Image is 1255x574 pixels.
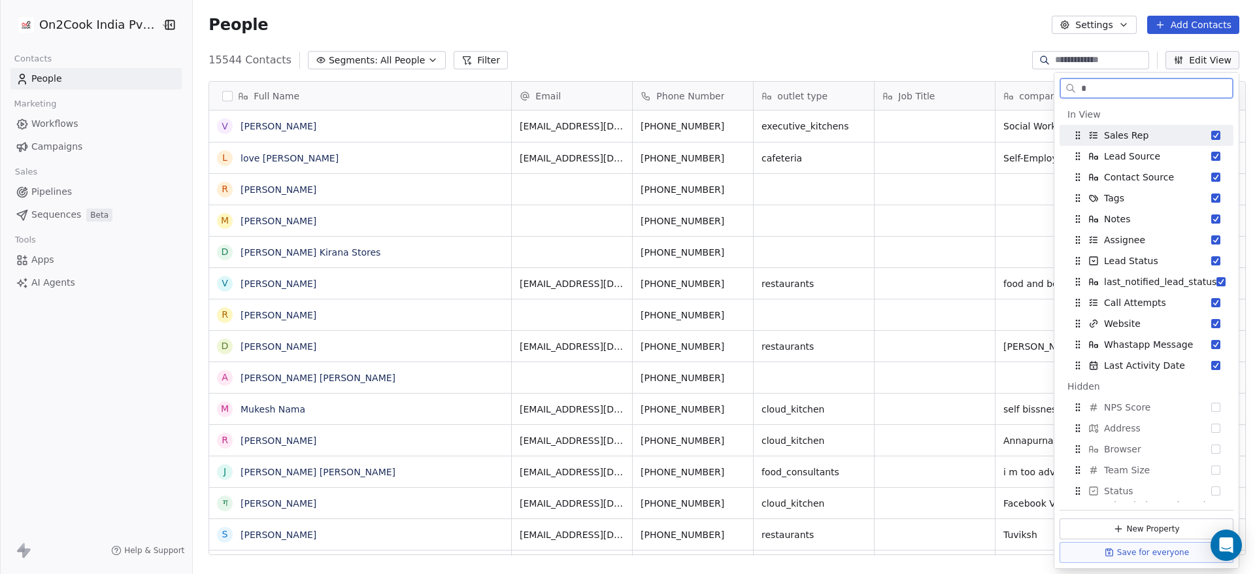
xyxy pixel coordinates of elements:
[1060,334,1233,355] div: Whastapp Message
[222,151,227,165] div: l
[10,181,182,203] a: Pipelines
[222,277,229,290] div: V
[241,530,316,540] a: [PERSON_NAME]
[1060,229,1233,250] div: Assignee
[777,90,828,103] span: outlet type
[1104,401,1150,414] span: NPS Score
[224,465,226,479] div: J
[241,467,395,477] a: [PERSON_NAME] [PERSON_NAME]
[241,153,339,163] a: love [PERSON_NAME]
[1060,292,1233,313] div: Call Attempts
[641,214,745,228] span: [PHONE_NUMBER]
[9,162,43,182] span: Sales
[520,403,624,416] span: [EMAIL_ADDRESS][DOMAIN_NAME]
[1104,464,1150,477] span: Team Size
[512,82,632,110] div: Email
[761,277,866,290] span: restaurants
[111,545,184,556] a: Help & Support
[1104,171,1174,184] span: Contact Source
[761,340,866,353] span: restaurants
[241,373,395,383] a: [PERSON_NAME] [PERSON_NAME]
[520,434,624,447] span: [EMAIL_ADDRESS][DOMAIN_NAME]
[1060,271,1233,292] div: last_notified_lead_status
[641,309,745,322] span: [PHONE_NUMBER]
[222,245,229,259] div: D
[31,72,62,86] span: People
[1060,167,1233,188] div: Contact Source
[222,308,228,322] div: R
[1060,518,1233,539] button: New Property
[124,545,184,556] span: Help & Support
[1211,530,1242,561] div: Open Intercom Messenger
[241,121,316,131] a: [PERSON_NAME]
[10,204,182,226] a: SequencesBeta
[39,16,158,33] span: On2Cook India Pvt. Ltd.
[1003,528,1108,541] span: Tuviksh
[241,310,316,320] a: [PERSON_NAME]
[31,276,75,290] span: AI Agents
[241,341,316,352] a: [PERSON_NAME]
[10,249,182,271] a: Apps
[222,120,229,133] div: V
[1003,434,1108,447] span: Annapurna home kitchen
[31,140,82,154] span: Campaigns
[1060,209,1233,229] div: Notes
[1060,397,1233,418] div: NPS Score
[1019,90,1090,103] span: company name
[1104,192,1124,205] span: Tags
[1060,125,1233,146] div: Sales Rep
[641,277,745,290] span: [PHONE_NUMBER]
[10,68,182,90] a: People
[241,216,316,226] a: [PERSON_NAME]
[641,434,745,447] span: [PHONE_NUMBER]
[641,246,745,259] span: [PHONE_NUMBER]
[241,184,316,195] a: [PERSON_NAME]
[1104,484,1133,498] span: Status
[31,185,72,199] span: Pipelines
[1060,542,1233,563] button: Save for everyone
[1104,422,1141,435] span: Address
[1052,16,1136,34] button: Settings
[520,465,624,479] span: [EMAIL_ADDRESS][DOMAIN_NAME]
[1147,16,1239,34] button: Add Contacts
[241,435,316,446] a: [PERSON_NAME]
[209,110,512,556] div: grid
[454,51,508,69] button: Filter
[761,434,866,447] span: cloud_kitchen
[1003,403,1108,416] span: self bissness
[222,371,229,384] div: A
[761,120,866,133] span: executive_kitchens
[761,403,866,416] span: cloud_kitchen
[1060,146,1233,167] div: Lead Source
[1103,499,1211,525] span: Subscription Activated Date
[1104,296,1166,309] span: Call Attempts
[241,404,305,414] a: Mukesh Nama
[1060,501,1233,522] div: Subscription Activated Date
[1104,275,1216,288] span: last_notified_lead_status
[1067,108,1226,121] div: In View
[656,90,724,103] span: Phone Number
[1104,233,1145,246] span: Assignee
[254,90,299,103] span: Full Name
[1104,254,1158,267] span: Lead Status
[875,82,995,110] div: Job Title
[1003,497,1108,510] span: Facebook V.I.P Account █║▌│█│║▌║││█║▌│║█║▌© Official Profile [DATE]-[DATE]. [GEOGRAPHIC_DATA],[US...
[10,113,182,135] a: Workflows
[641,340,745,353] span: [PHONE_NUMBER]
[641,528,745,541] span: [PHONE_NUMBER]
[996,82,1116,110] div: company name
[520,497,624,510] span: [EMAIL_ADDRESS][DOMAIN_NAME]
[1060,355,1233,376] div: Last Activity Date
[86,209,112,222] span: Beta
[1060,460,1233,481] div: Team Size
[222,339,229,353] div: D
[222,433,228,447] div: R
[329,54,378,67] span: Segments:
[520,340,624,353] span: [EMAIL_ADDRESS][DOMAIN_NAME]
[641,465,745,479] span: [PHONE_NUMBER]
[10,272,182,294] a: AI Agents
[8,94,62,114] span: Marketing
[1165,51,1239,69] button: Edit View
[633,82,753,110] div: Phone Number
[209,52,292,68] span: 15544 Contacts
